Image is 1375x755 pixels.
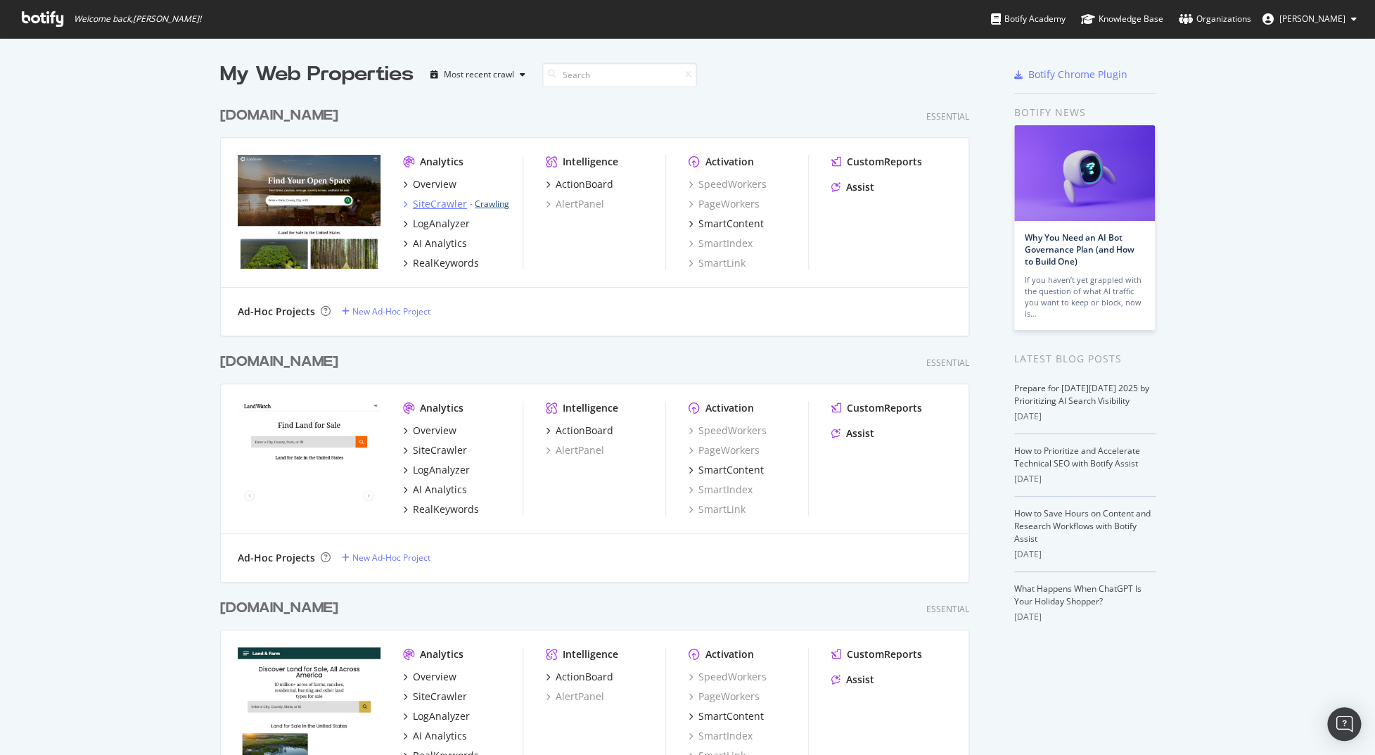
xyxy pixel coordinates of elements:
[689,690,760,704] a: PageWorkers
[546,177,613,191] a: ActionBoard
[556,670,613,684] div: ActionBoard
[1014,125,1155,221] img: Why You Need an AI Bot Governance Plan (and How to Build One)
[403,463,470,477] a: LogAnalyzer
[1327,707,1361,741] div: Open Intercom Messenger
[689,670,767,684] a: SpeedWorkers
[403,177,456,191] a: Overview
[689,256,746,270] a: SmartLink
[413,483,467,497] div: AI Analytics
[1014,507,1151,545] a: How to Save Hours on Content and Research Workflows with Botify Assist
[1025,274,1144,319] div: If you haven’t yet grappled with the question of what AI traffic you want to keep or block, now is…
[705,647,754,661] div: Activation
[991,12,1066,26] div: Botify Academy
[1179,12,1251,26] div: Organizations
[546,670,613,684] a: ActionBoard
[705,401,754,415] div: Activation
[546,424,613,438] a: ActionBoard
[403,217,470,231] a: LogAnalyzer
[342,305,430,317] a: New Ad-Hoc Project
[220,352,338,372] div: [DOMAIN_NAME]
[403,502,479,516] a: RealKeywords
[420,647,463,661] div: Analytics
[1014,611,1156,623] div: [DATE]
[403,709,470,723] a: LogAnalyzer
[1014,445,1140,469] a: How to Prioritize and Accelerate Technical SEO with Botify Assist
[846,673,874,687] div: Assist
[475,198,509,210] a: Crawling
[1014,68,1127,82] a: Botify Chrome Plugin
[689,236,753,250] a: SmartIndex
[698,463,764,477] div: SmartContent
[546,690,604,704] a: AlertPanel
[689,443,760,457] a: PageWorkers
[413,236,467,250] div: AI Analytics
[1014,382,1149,407] a: Prepare for [DATE][DATE] 2025 by Prioritizing AI Search Visibility
[689,424,767,438] a: SpeedWorkers
[1251,8,1368,30] button: [PERSON_NAME]
[689,709,764,723] a: SmartContent
[403,197,509,211] a: SiteCrawler- Crawling
[689,729,753,743] a: SmartIndex
[1014,583,1141,607] a: What Happens When ChatGPT Is Your Holiday Shopper?
[846,180,874,194] div: Assist
[413,177,456,191] div: Overview
[403,256,479,270] a: RealKeywords
[1279,13,1345,25] span: Michael Glavac
[403,443,467,457] a: SiteCrawler
[831,180,874,194] a: Assist
[846,426,874,440] div: Assist
[413,729,467,743] div: AI Analytics
[689,177,767,191] a: SpeedWorkers
[220,106,344,126] a: [DOMAIN_NAME]
[847,155,922,169] div: CustomReports
[1014,410,1156,423] div: [DATE]
[847,401,922,415] div: CustomReports
[689,502,746,516] a: SmartLink
[563,155,618,169] div: Intelligence
[546,443,604,457] a: AlertPanel
[413,197,467,211] div: SiteCrawler
[403,236,467,250] a: AI Analytics
[220,598,338,618] div: [DOMAIN_NAME]
[689,197,760,211] a: PageWorkers
[420,155,463,169] div: Analytics
[698,217,764,231] div: SmartContent
[831,155,922,169] a: CustomReports
[926,110,969,122] div: Essential
[342,552,430,564] a: New Ad-Hoc Project
[413,217,470,231] div: LogAnalyzer
[689,463,764,477] a: SmartContent
[689,483,753,497] a: SmartIndex
[420,401,463,415] div: Analytics
[413,502,479,516] div: RealKeywords
[556,177,613,191] div: ActionBoard
[698,709,764,723] div: SmartContent
[444,70,514,79] div: Most recent crawl
[403,729,467,743] a: AI Analytics
[220,61,414,89] div: My Web Properties
[238,155,380,269] img: land.com
[352,552,430,564] div: New Ad-Hoc Project
[425,63,531,86] button: Most recent crawl
[1028,68,1127,82] div: Botify Chrome Plugin
[238,401,380,515] img: landwatch.com
[413,443,467,457] div: SiteCrawler
[403,424,456,438] a: Overview
[546,197,604,211] a: AlertPanel
[352,305,430,317] div: New Ad-Hoc Project
[563,401,618,415] div: Intelligence
[413,670,456,684] div: Overview
[542,63,697,87] input: Search
[220,598,344,618] a: [DOMAIN_NAME]
[470,198,509,210] div: -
